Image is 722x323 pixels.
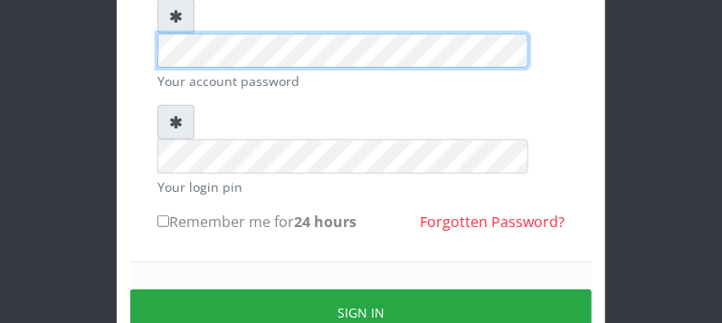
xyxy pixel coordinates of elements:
input: Remember me for24 hours [157,215,169,227]
label: Remember me for [157,211,356,233]
small: Your account password [157,71,565,90]
small: Your login pin [157,177,565,196]
a: Forgotten Password? [420,212,565,232]
b: 24 hours [294,212,356,232]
